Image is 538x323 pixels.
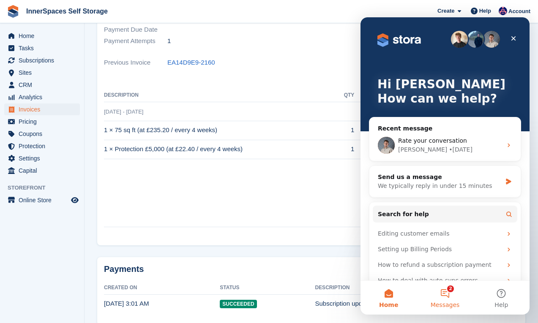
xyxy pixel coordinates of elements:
span: Capital [19,165,69,176]
span: Invoices [19,103,69,115]
th: Description [104,89,337,102]
th: Created On [104,281,220,295]
td: 1 [337,121,354,140]
span: Payment Due Date [104,25,167,35]
a: EA14D9E9-2160 [167,58,215,68]
span: Pricing [19,116,69,128]
a: menu [4,116,80,128]
img: stora-icon-8386f47178a22dfd0bd8f6a31ec36ba5ce8667c1dd55bd0f319d3a0aa187defe.svg [7,5,19,18]
td: 1 [337,140,354,159]
a: Preview store [70,195,80,205]
span: Coupons [19,128,69,140]
a: menu [4,165,80,176]
span: Sites [19,67,69,79]
span: Settings [19,152,69,164]
span: Help [479,7,491,15]
span: Online Store [19,194,69,206]
td: Subscription update [315,294,459,313]
a: menu [4,30,80,42]
td: Protection VAT 20% (20.0% inclusive) [104,185,477,198]
span: 1 [167,36,171,46]
a: menu [4,103,80,115]
th: QTY [337,89,354,102]
td: 1 × 75 sq ft (at £235.20 / every 4 weeks) [104,121,337,140]
span: Succeeded [220,300,257,308]
h2: Payments [104,264,519,274]
span: Home [19,30,69,42]
span: Tasks [19,42,69,54]
span: Previous Invoice [104,58,167,68]
span: [DATE] - [DATE] [104,109,143,115]
a: menu [4,140,80,152]
a: InnerSpaces Self Storage [23,4,111,18]
a: menu [4,67,80,79]
a: menu [4,194,80,206]
span: Payment Attempts [104,36,167,46]
span: Analytics [19,91,69,103]
span: CRM [19,79,69,91]
td: 1 × Protection £5,000 (at £22.40 / every 4 weeks) [104,140,337,159]
a: menu [4,54,80,66]
th: Description [315,281,459,295]
iframe: Intercom live chat [360,17,530,315]
span: Protection [19,140,69,152]
span: Account [508,7,530,16]
span: Storefront [8,184,84,192]
a: menu [4,42,80,54]
a: menu [4,152,80,164]
td: Discount [104,172,477,185]
th: Status [220,281,315,295]
a: menu [4,79,80,91]
a: menu [4,91,80,103]
th: Unit Price [354,89,402,102]
time: 2025-09-27 02:01:03 UTC [104,300,149,307]
span: Subscriptions [19,54,69,66]
td: £22.40 [354,140,402,159]
span: Create [437,7,454,15]
a: menu [4,128,80,140]
img: Dominic Hampson [499,7,507,15]
td: £235.20 [354,121,402,140]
